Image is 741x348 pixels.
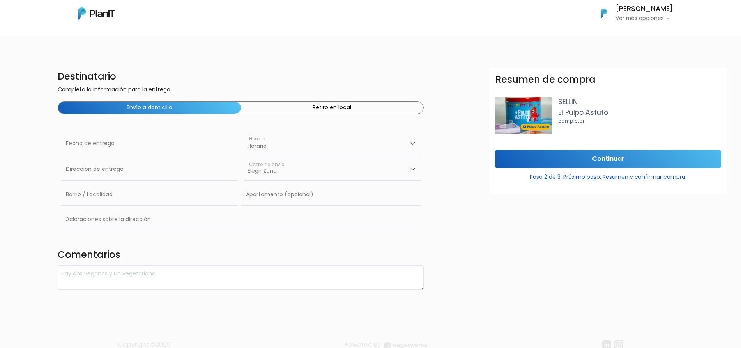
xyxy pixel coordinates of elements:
button: Envío a domicilio [58,102,241,114]
input: Fecha de entrega [61,133,237,154]
button: Retiro en local [241,102,423,114]
input: Continuar [495,150,721,168]
input: Dirección de entrega [61,158,237,180]
h4: Comentarios [58,249,424,262]
p: SELLIN [558,97,721,107]
p: Completa la información para la entrega. [58,85,424,95]
p: Ver más opciones [615,16,673,21]
input: Barrio / Localidad [61,184,237,206]
h4: Destinatario [58,71,424,82]
p: completar [558,117,721,124]
input: Apartamento (opcional) [241,184,421,206]
img: PlanIt Logo [595,5,612,22]
h3: Resumen de compra [495,74,596,85]
h6: [PERSON_NAME] [615,5,673,12]
input: Aclaraciones sobre la dirección [61,209,421,227]
img: Captura_de_pantalla_2025-07-29_101456.png [495,97,552,134]
div: ¿Necesitás ayuda? [40,7,112,23]
p: Paso 2 de 3. Próximo paso: Resumen y confirmar compra. [495,170,721,181]
button: PlanIt Logo [PERSON_NAME] Ver más opciones [591,3,673,23]
img: PlanIt Logo [78,7,115,20]
p: El Pulpo Astuto [558,107,721,117]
